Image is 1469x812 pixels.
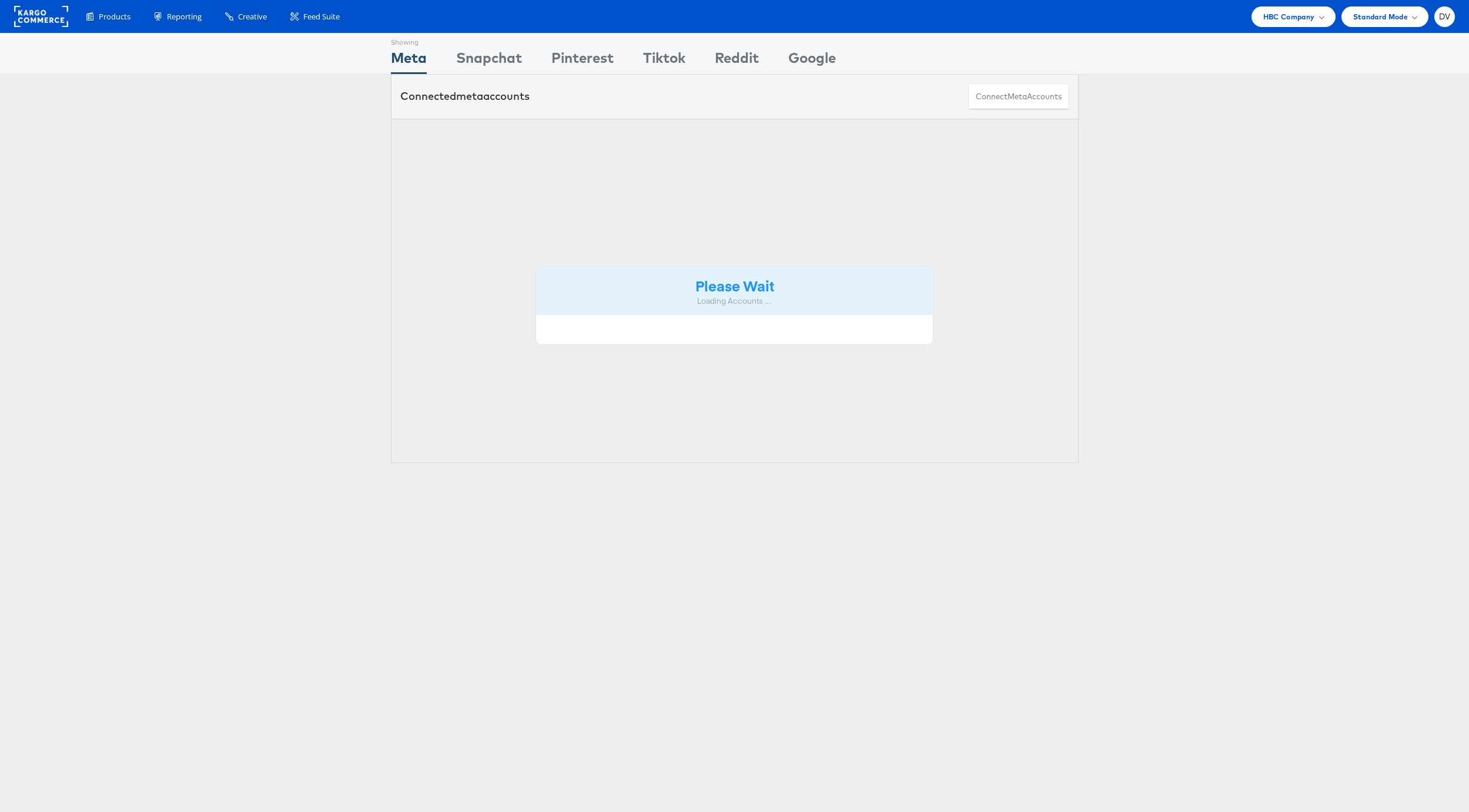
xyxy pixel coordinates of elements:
[695,276,774,295] strong: Please Wait
[1353,11,1408,23] span: Standard Mode
[545,296,925,307] div: Loading Accounts ....
[400,89,530,104] div: Connected accounts
[167,11,202,22] span: Reporting
[551,48,614,74] div: Pinterest
[391,48,427,74] div: Meta
[1439,13,1451,21] span: DV
[99,11,130,22] span: Products
[303,11,340,22] span: Feed Suite
[391,33,427,48] div: Showing
[788,48,836,74] div: Google
[238,11,267,22] span: Creative
[968,83,1069,110] button: ConnectmetaAccounts
[715,48,759,74] div: Reddit
[1008,91,1027,102] span: meta
[643,48,685,74] div: Tiktok
[1263,11,1315,23] span: HBC Company
[456,48,522,74] div: Snapchat
[456,89,483,103] span: meta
